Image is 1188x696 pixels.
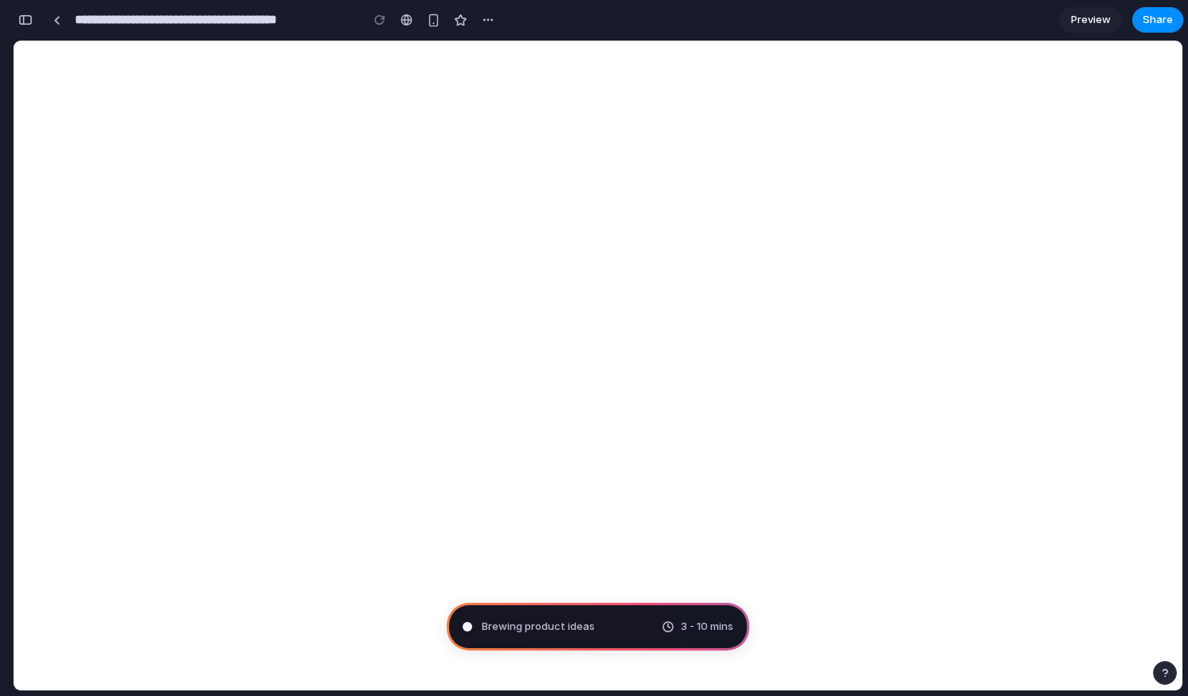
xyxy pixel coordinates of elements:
span: Brewing product ideas [482,619,595,635]
span: Share [1143,12,1173,28]
span: 3 - 10 mins [681,619,733,635]
a: Preview [1059,7,1123,33]
button: Share [1132,7,1183,33]
span: Preview [1071,12,1111,28]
